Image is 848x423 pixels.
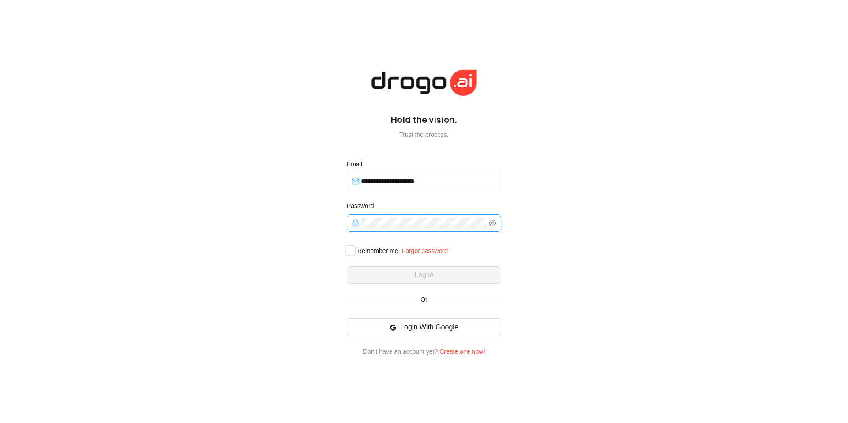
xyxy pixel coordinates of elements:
[352,178,359,185] span: mail
[347,201,380,211] label: Password
[402,247,448,254] a: Forgot password
[352,219,359,227] span: lock
[400,322,458,332] span: Login With Google
[347,131,501,138] p: Trust the process.
[369,67,479,99] img: hera logo
[414,295,434,304] span: Or
[347,318,501,336] button: Login With Google
[439,348,485,355] a: Create one now!
[390,324,397,331] span: google
[347,159,368,169] label: Email
[354,246,402,256] span: Remember me
[347,114,501,125] h5: Hold the vision.
[347,266,501,284] button: Log in
[363,348,438,355] span: Don't have an account yet?
[489,219,496,227] span: eye-invisible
